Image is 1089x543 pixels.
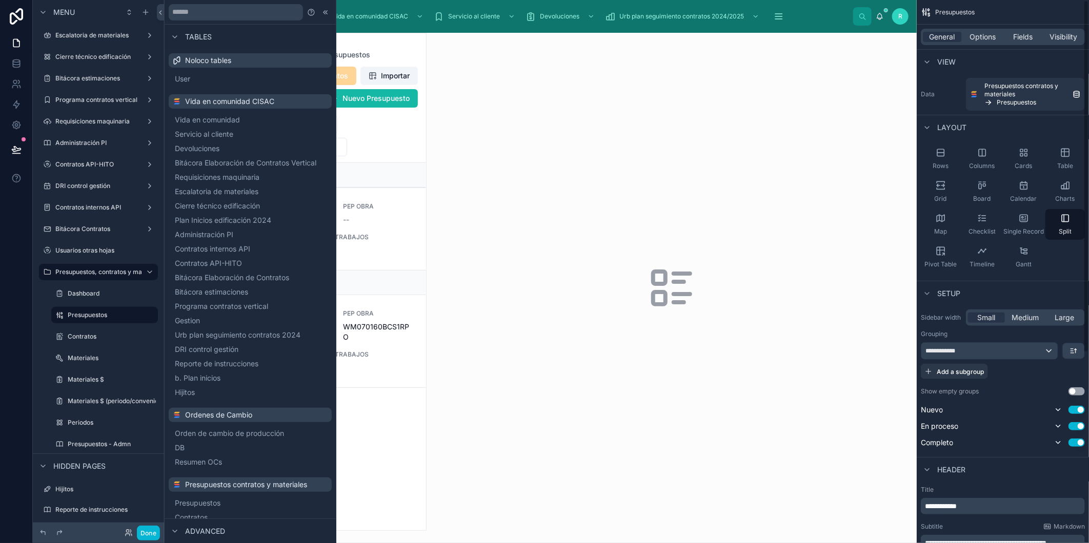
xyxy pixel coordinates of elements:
[970,162,995,170] span: Columns
[68,375,156,384] label: Materiales $
[39,113,158,130] a: Requisiciones maquinaria
[1055,312,1074,323] span: Large
[173,72,328,86] button: User
[1004,242,1043,273] button: Gantt
[1003,227,1044,236] span: Single Record
[51,307,158,323] a: Presupuestos
[935,195,947,203] span: Grid
[1012,312,1039,323] span: Medium
[39,92,158,108] a: Programa contratos vertical
[213,5,853,28] div: scrollable content
[173,441,328,455] button: DB
[1004,143,1043,174] button: Cards
[173,299,328,314] button: Programa contratos vertical
[51,328,158,345] a: Contratos
[175,316,200,326] span: Gestion
[1015,162,1033,170] span: Cards
[175,387,195,398] span: Hijitos
[55,225,142,233] label: Bitácora Contratos
[185,479,307,490] span: Presupuestos contratos y materiales
[51,436,158,452] a: Presupuestos - Admn
[55,506,156,514] label: Reporte de instrucciones
[962,176,1002,207] button: Board
[175,129,233,139] span: Servicio al cliente
[175,258,242,268] span: Contratos API-HITO
[997,98,1036,107] span: Presupuestos
[175,115,240,125] span: Vida en comunidad
[937,122,966,133] span: Layout
[55,53,142,61] label: Cierre técnico edificación
[175,172,259,182] span: Requisiciones maquinaria
[984,82,1068,98] span: Presupuestos contratos y materiales
[39,221,158,237] a: Bitácora Contratos
[68,397,160,405] label: Materiales $ (periodo/convenio)
[173,184,328,199] button: Escalatoria de materiales
[921,209,960,240] button: Map
[934,227,947,236] span: Map
[55,74,142,82] label: Bitácora estimaciones
[173,342,328,357] button: DRI control gestión
[175,512,208,523] span: Contratos
[55,485,156,493] label: Hijitos
[39,27,158,44] a: Escalatoria de materiales
[185,526,225,536] span: Advanced
[921,405,943,415] span: Nuevo
[175,143,219,154] span: Devoluciones
[921,314,962,322] label: Sidebar width
[55,203,142,212] label: Contratos internos API
[39,481,158,497] a: Hijitos
[55,31,142,39] label: Escalatoria de materiales
[39,264,158,280] a: Presupuestos, contratos y materiales
[921,437,953,448] span: Completo
[175,273,289,283] span: Bitácora Elaboración de Contratos
[937,57,956,67] span: View
[173,242,328,256] button: Contratos internos API
[185,96,274,107] span: Vida en comunidad CISAC
[1056,195,1075,203] span: Charts
[175,373,220,383] span: b. Plan inicios
[924,260,957,268] span: Pivot Table
[175,344,238,354] span: DRI control gestión
[921,364,988,379] button: Add a subgroup
[185,55,231,66] span: Noloco tables
[1057,162,1073,170] span: Table
[55,182,142,190] label: DRI control gestión
[962,242,1002,273] button: Timeline
[332,12,408,20] span: Vida en comunidad CISAC
[173,156,328,170] button: Bitácora Elaboración de Contratos Vertical
[315,7,429,26] a: Vida en comunidad CISAC
[978,312,996,323] span: Small
[937,465,965,475] span: Header
[55,246,156,255] label: Usuarios otras hojas
[173,328,328,342] button: Urb plan seguimiento contratos 2024
[970,260,995,268] span: Timeline
[522,7,600,26] a: Devoluciones
[173,213,328,227] button: Plan Inicios edificación 2024
[175,428,284,438] span: Orden de cambio de producción
[68,440,156,448] label: Presupuestos - Admn
[1016,260,1032,268] span: Gantt
[68,419,156,427] label: Periodos
[962,209,1002,240] button: Checklist
[175,74,190,84] span: User
[1014,32,1033,42] span: Fields
[935,8,975,16] span: Presupuestos
[68,311,152,319] label: Presupuestos
[969,227,996,236] span: Checklist
[970,90,978,98] img: SmartSuite logo
[962,143,1002,174] button: Columns
[185,410,252,420] span: Ordenes de Cambio
[185,32,212,42] span: Tables
[51,350,158,366] a: Materiales
[898,12,902,20] span: R
[1004,209,1043,240] button: Single Record
[921,176,960,207] button: Grid
[921,387,979,395] label: Show empty groups
[175,498,220,508] span: Presupuestos
[173,510,328,525] button: Contratos
[68,332,156,341] label: Contratos
[39,178,158,194] a: DRI control gestión
[921,90,962,98] label: Data
[55,96,142,104] label: Programa contratos vertical
[173,256,328,270] button: Contratos API-HITO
